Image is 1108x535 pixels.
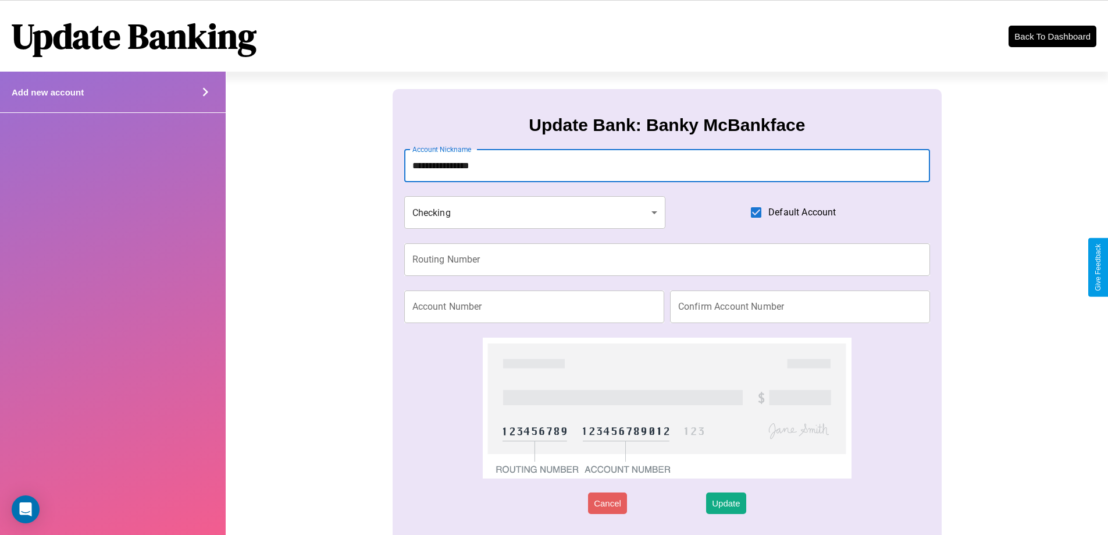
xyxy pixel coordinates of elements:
div: Checking [404,196,666,229]
label: Account Nickname [412,144,472,154]
button: Cancel [588,493,627,514]
img: check [483,338,851,479]
span: Default Account [768,206,836,219]
button: Back To Dashboard [1009,26,1096,47]
button: Update [706,493,746,514]
h3: Update Bank: Banky McBankface [529,115,805,135]
div: Give Feedback [1094,244,1102,291]
h1: Update Banking [12,12,256,60]
h4: Add new account [12,87,84,97]
div: Open Intercom Messenger [12,495,40,523]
